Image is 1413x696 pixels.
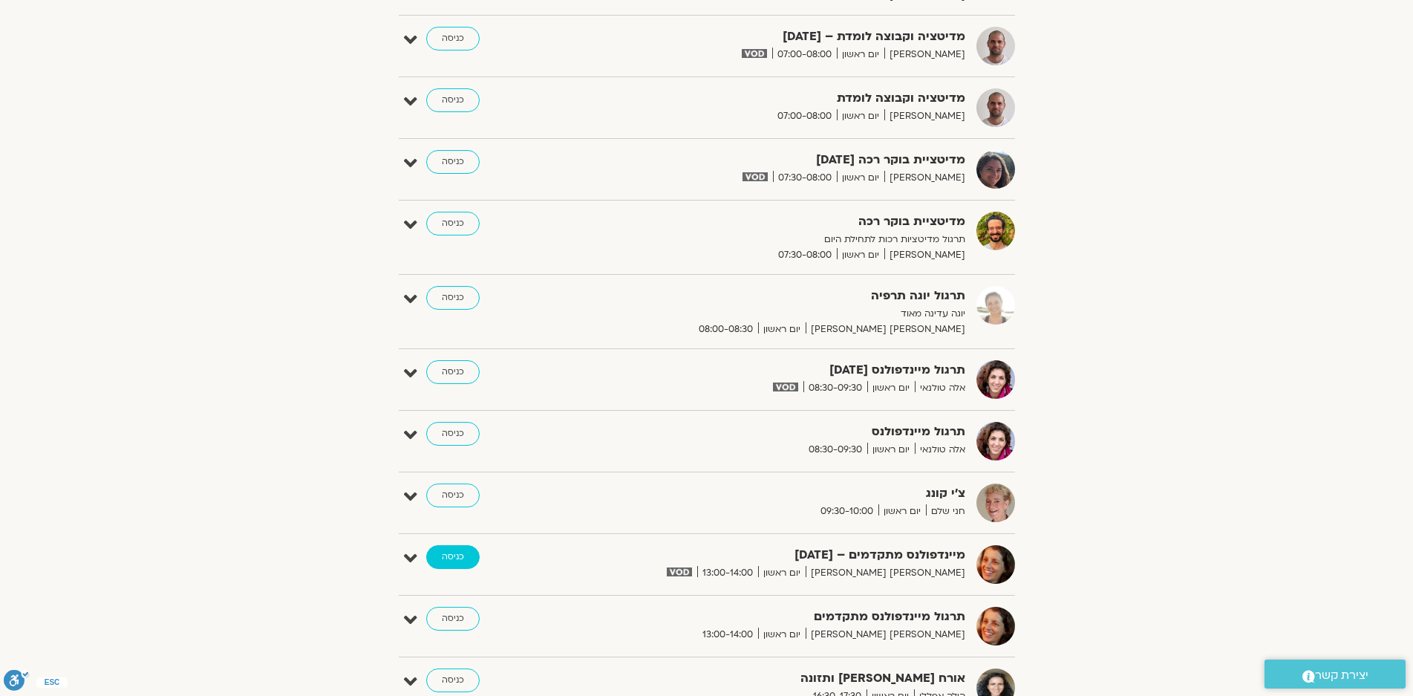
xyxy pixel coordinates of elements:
span: 08:30-09:30 [803,442,867,458]
span: יום ראשון [837,108,884,124]
span: יצירת קשר [1315,666,1368,686]
a: כניסה [426,422,480,446]
span: יום ראשון [837,247,884,263]
span: יום ראשון [758,565,806,581]
span: [PERSON_NAME] [PERSON_NAME] [806,322,965,337]
span: 08:00-08:30 [694,322,758,337]
span: 07:30-08:00 [773,247,837,263]
a: כניסה [426,212,480,235]
strong: תרגול מיינדפולנס מתקדמים [601,607,965,627]
span: יום ראשון [867,442,915,458]
span: יום ראשון [758,322,806,337]
img: vodicon [667,567,691,576]
strong: מדיטציה וקבוצה לומדת [601,88,965,108]
span: 08:30-09:30 [803,380,867,396]
a: כניסה [426,607,480,631]
span: אלה טולנאי [915,380,965,396]
strong: צ'י קונג [601,484,965,504]
span: [PERSON_NAME] [PERSON_NAME] [806,627,965,643]
a: כניסה [426,360,480,384]
p: יוגה עדינה מאוד [601,306,965,322]
span: [PERSON_NAME] [884,47,965,62]
a: כניסה [426,150,480,174]
span: [PERSON_NAME] [PERSON_NAME] [806,565,965,581]
span: חני שלם [926,504,965,519]
span: יום ראשון [837,170,884,186]
span: [PERSON_NAME] [884,170,965,186]
a: כניסה [426,484,480,507]
strong: מדיטציית בוקר רכה [DATE] [601,150,965,170]
span: יום ראשון [867,380,915,396]
img: vodicon [742,49,766,58]
span: 13:00-14:00 [697,565,758,581]
strong: תרגול מיינדפולנס [601,422,965,442]
strong: אורח [PERSON_NAME] ותזונה [601,669,965,689]
strong: מדיטציית בוקר רכה [601,212,965,232]
a: כניסה [426,27,480,51]
a: כניסה [426,88,480,112]
p: תרגול מדיטציות רכות לתחילת היום [601,232,965,247]
img: vodicon [773,383,797,391]
a: כניסה [426,545,480,569]
span: יום ראשון [758,627,806,643]
span: יום ראשון [837,47,884,62]
span: 13:00-14:00 [697,627,758,643]
span: 07:00-08:00 [772,47,837,62]
strong: תרגול יוגה תרפיה [601,286,965,306]
a: כניסה [426,286,480,310]
span: [PERSON_NAME] [884,108,965,124]
strong: תרגול מיינדפולנס [DATE] [601,360,965,380]
span: 07:30-08:00 [773,170,837,186]
span: יום ראשון [878,504,926,519]
span: [PERSON_NAME] [884,247,965,263]
img: vodicon [743,172,767,181]
strong: מיינדפולנס מתקדמים – [DATE] [601,545,965,565]
a: כניסה [426,669,480,692]
a: יצירת קשר [1264,660,1406,689]
span: אלה טולנאי [915,442,965,458]
span: 07:00-08:00 [772,108,837,124]
strong: מדיטציה וקבוצה לומדת – [DATE] [601,27,965,47]
span: 09:30-10:00 [815,504,878,519]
